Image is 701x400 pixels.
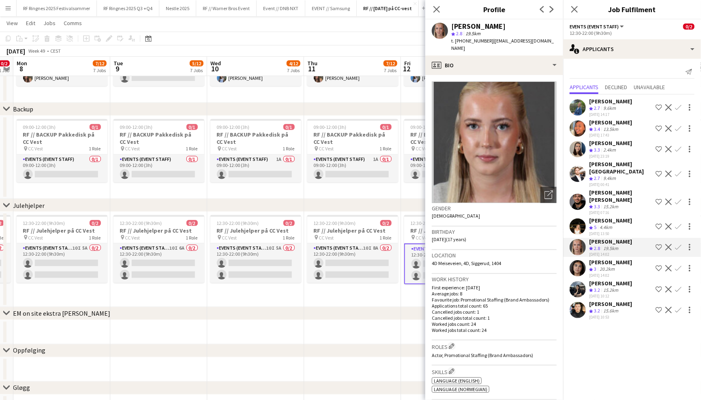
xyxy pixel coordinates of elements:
div: Open photos pop-in [540,187,557,203]
div: 19.5km [602,245,620,252]
span: Week 49 [27,48,47,54]
p: Worked jobs count: 24 [432,321,557,327]
div: 12:30-22:00 (9h30m) [570,30,695,36]
h3: Location [432,252,557,259]
span: Tue [114,60,123,67]
span: 11 [306,64,317,73]
h3: RF // Julehjelper på CC Vest [210,227,301,234]
button: Nestle 2025 [159,0,196,16]
span: 3 [594,266,596,272]
span: CC Vest [416,145,431,152]
span: 9 [112,64,123,73]
div: 7 Jobs [384,67,397,73]
div: 15.2km [602,287,620,294]
span: 0/1 [187,124,198,130]
span: CC Vest [319,235,334,241]
span: 09:00-12:00 (3h) [411,124,444,130]
div: [PERSON_NAME] [589,280,632,287]
span: 12 [403,64,411,73]
div: [DATE] 07:16 [589,210,652,215]
span: 12:30-22:00 (9h30m) [411,220,453,226]
img: Crew avatar or photo [432,81,557,203]
h3: RF // Julehjelper på CC Vest [307,227,398,234]
span: 1 Role [186,235,198,241]
span: Events (Event Staff) [570,24,619,30]
div: 7 Jobs [190,67,203,73]
div: [DATE] 13:50 [589,231,632,236]
p: Favourite job: Promotional Staffing (Brand Ambassadors) [432,297,557,303]
p: Cancelled jobs count: 1 [432,309,557,315]
span: CC Vest [222,235,237,241]
div: 2.4km [602,147,617,154]
app-card-role: Events (Event Staff)10I5A0/212:30-22:00 (9h30m) [17,244,107,283]
h3: Work history [432,276,557,283]
span: 2.7 [594,175,600,181]
div: [DATE] 14:02 [589,252,632,257]
span: 1 Role [380,235,392,241]
span: 1 Role [89,145,101,152]
div: 9.4km [602,175,617,182]
h3: RF // BACKUP Pakkedisk på CC Vest [17,131,107,145]
app-job-card: 12:30-22:00 (9h30m)0/2RF // Julehjelper på CC Vest CC Vest1 RoleEvents (Event Staff)10I8A0/212:30... [307,215,398,283]
span: CC Vest [28,235,43,241]
span: View [6,19,18,27]
app-card-role: Events (Event Staff)0/109:00-12:00 (3h) [17,155,107,182]
span: 3.4 [594,126,600,132]
h3: Roles [432,342,557,351]
span: Declined [605,84,627,90]
a: Jobs [40,18,59,28]
span: 12:30-22:00 (9h30m) [23,220,65,226]
button: RF // [DATE] på CC-vest [357,0,419,16]
div: Oppfølging [13,347,45,355]
span: 3.3 [594,203,600,210]
span: [DEMOGRAPHIC_DATA] [432,213,480,219]
span: 0/2 [683,24,695,30]
div: Bio [425,56,563,75]
span: 0/2 [187,220,198,226]
span: Applicants [570,84,598,90]
div: 15.2km [602,203,620,210]
span: Actor, Promotional Staffing (Brand Ambassadors) [432,352,533,358]
span: 0/1 [283,124,295,130]
span: 3.2 [594,287,600,293]
div: [PERSON_NAME] [589,300,632,308]
h3: Skills [432,367,557,376]
span: 0/2 [380,220,392,226]
span: 09:00-12:00 (3h) [23,124,56,130]
span: Unavailable [634,84,665,90]
span: 09:00-12:00 (3h) [314,124,347,130]
app-card-role: Events (Event Staff)10I12A0/212:30-22:00 (9h30m) [404,244,495,284]
button: RF Ringnes 2025 Festivalsommer [17,0,97,16]
app-job-card: 09:00-12:00 (3h)0/1RF // BACKUP Pakkedisk på CC Vest CC Vest1 RoleEvents (Event Staff)1A0/109:00-... [307,119,398,182]
span: 2.7 [594,105,600,111]
button: EVENT // Samsung [305,0,357,16]
div: 13.5km [602,126,620,133]
span: Comms [64,19,82,27]
div: CEST [50,48,61,54]
app-job-card: 12:30-22:00 (9h30m)0/2RF // Julehjelper på CC Vest CC Vest1 RoleEvents (Event Staff)10I12A0/212:3... [404,215,495,284]
app-job-card: 12:30-22:00 (9h30m)0/2RF // Julehjelper på CC Vest CC Vest1 RoleEvents (Event Staff)10I5A0/212:30... [17,215,107,283]
span: 5 [594,224,596,230]
span: Mon [17,60,27,67]
div: Applicants [563,39,701,59]
h3: RF // Julehjelper på CC Vest [17,227,107,234]
span: Language (Norwegian) [434,386,487,392]
app-job-card: 09:00-12:00 (3h)0/1RF // BACKUP Pakkedisk på CC Vest CC Vest1 RoleEvents (Event Staff)0/109:00-12... [114,119,204,182]
span: 5/12 [190,60,204,66]
button: Events (Event Staff) [570,24,625,30]
span: 3.3 [594,147,600,153]
p: Worked jobs total count: 24 [432,327,557,333]
button: Event // DNB NXT [257,0,305,16]
span: t. [PHONE_NUMBER] [451,38,493,44]
span: 1 Role [380,145,392,152]
div: 15.6km [602,308,620,314]
button: RF // Warner Bros Event [196,0,257,16]
h3: RF // BACKUP Pakkedisk på CC Vest [307,131,398,145]
div: [DATE] 14:02 [589,273,632,278]
div: [DATE] 00:41 [589,182,652,187]
div: [PERSON_NAME] [451,23,506,30]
